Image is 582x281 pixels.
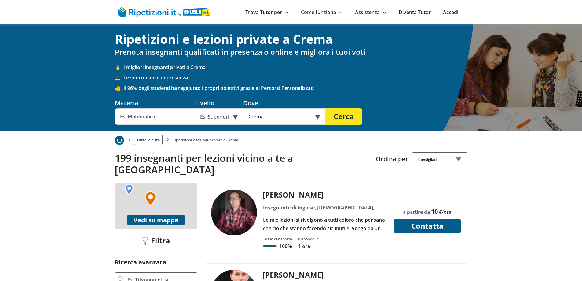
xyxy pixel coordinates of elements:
h2: Prenota insegnanti qualificati in presenza o online e migliora i tuoi voti [115,48,467,57]
div: Dove [243,99,326,107]
a: Assistenza [355,9,386,16]
div: [PERSON_NAME] [261,270,390,280]
img: Filtra filtri mobile [142,237,148,246]
div: Tasso di risposta [263,236,292,242]
div: Es. Superiori [195,108,243,125]
span: 10 [431,207,438,216]
a: logo Skuola.net | Ripetizioni.it [118,8,210,15]
span: a partire da [403,209,430,215]
label: Ordina per [376,155,408,163]
div: Consigliati [412,152,467,165]
span: 💻 [115,74,123,81]
span: €/ora [439,209,452,215]
li: Ripetizioni e lezioni private a Crema [172,137,238,142]
span: Il 96% degli studenti ha raggiunto i propri obiettivi grazie ai Percorsi Personalizzati [123,85,467,91]
div: Risponde in [298,236,319,242]
a: Come funziona [301,9,343,16]
div: Filtra [140,236,173,246]
div: [PERSON_NAME] [261,190,390,200]
h2: 199 insegnanti per lezioni vicino a te a [GEOGRAPHIC_DATA] [115,152,371,176]
img: Marker [125,184,134,195]
span: Lezioni online o in presenza [123,74,467,81]
button: Contatta [394,219,461,233]
label: Ricerca avanzata [115,258,166,266]
div: Insegnante di Inglese, [DEMOGRAPHIC_DATA], Latino, Storia [261,203,390,212]
div: Livello [195,99,243,107]
img: tutor a Crema - Angelo [211,190,257,235]
input: Es. Matematica [115,108,195,125]
nav: breadcrumb d-none d-tablet-block [115,131,467,145]
span: 👍 [115,85,123,91]
button: Vedi su mappa [127,215,185,225]
a: Diventa Tutor [399,9,431,16]
button: Cerca [326,108,362,125]
img: Piu prenotato [115,136,124,145]
input: Es. Indirizzo o CAP [243,108,317,125]
a: Tutte le città [134,135,163,145]
div: Le mie lezioni si rivolgono a tutti coloro che pensano che ciò che stanno facendo sia inutile. Ve... [261,216,390,233]
img: logo Skuola.net | Ripetizioni.it [118,7,210,17]
a: Trova Tutor per [245,9,289,16]
img: Marker [145,191,156,206]
p: 100% [279,243,292,250]
h1: Ripetizioni e lezioni private a Crema [115,32,467,46]
span: I migliori insegnanti privati a Crema [123,64,467,71]
span: 🥇 [115,64,123,71]
a: Accedi [443,9,458,16]
p: 1 ora [298,243,319,250]
div: Materia [115,99,195,107]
